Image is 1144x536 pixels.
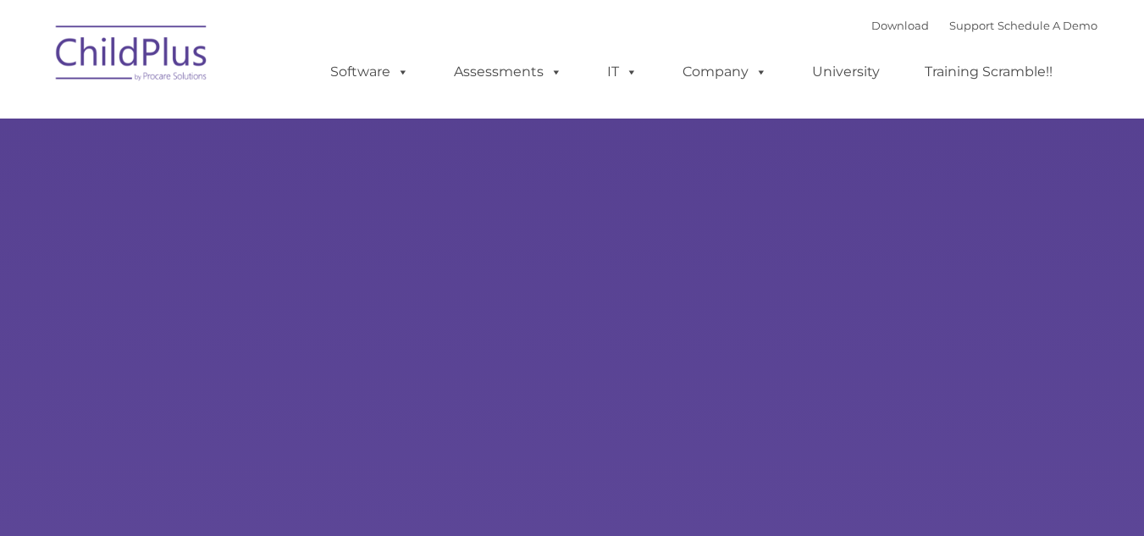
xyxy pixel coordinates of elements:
a: Assessments [437,55,579,89]
a: Schedule A Demo [998,19,1097,32]
a: University [795,55,897,89]
a: Download [871,19,929,32]
a: Company [666,55,784,89]
a: Support [949,19,994,32]
a: Software [313,55,426,89]
font: | [871,19,1097,32]
img: ChildPlus by Procare Solutions [47,14,217,98]
a: Training Scramble!! [908,55,1069,89]
a: IT [590,55,655,89]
